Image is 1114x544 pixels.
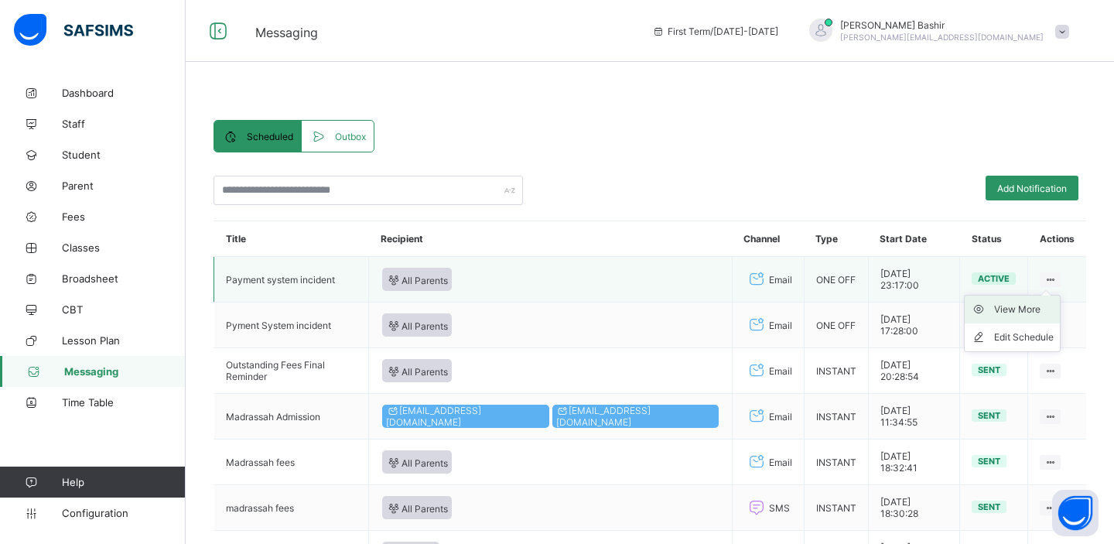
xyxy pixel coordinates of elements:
i: Email Channel [746,316,767,334]
span: Broadsheet [62,272,186,285]
img: safsims [14,14,133,46]
i: Email Channel [746,361,767,380]
span: Email [769,457,792,468]
th: Channel [732,221,804,257]
span: Messaging [64,365,186,378]
td: [DATE] 18:30:28 [868,485,960,531]
span: Student [62,149,186,161]
td: [DATE] 20:28:54 [868,348,960,394]
span: session/term information [652,26,778,37]
span: Sent [978,364,1000,375]
div: Edit Schedule [994,330,1054,345]
span: All Parents [386,364,448,378]
td: Outstanding Fees Final Reminder [214,348,369,394]
th: Type [804,221,868,257]
span: Classes [62,241,186,254]
td: madrassah fees [214,485,369,531]
span: Fees [62,210,186,223]
span: Email [769,274,792,286]
td: Payment system incident [214,257,369,303]
td: Madrassah Admission [214,394,369,440]
div: HamidBashir [794,19,1077,44]
span: Email [769,411,792,423]
span: Email [769,320,792,331]
td: INSTANT [804,485,868,531]
span: Sent [978,501,1000,512]
span: Outbox [335,131,366,142]
td: [DATE] 18:32:41 [868,440,960,485]
span: Help [62,476,185,488]
span: SMS [769,502,790,514]
span: Sent [978,456,1000,467]
span: Messaging [255,25,318,40]
span: [PERSON_NAME] Bashir [840,19,1044,31]
th: Recipient [369,221,733,257]
td: INSTANT [804,348,868,394]
span: [EMAIL_ADDRESS][DOMAIN_NAME] [556,405,715,428]
th: Start Date [868,221,960,257]
td: INSTANT [804,394,868,440]
span: Scheduled [247,131,293,142]
span: Sent [978,410,1000,421]
th: Title [214,221,369,257]
span: Dashboard [62,87,186,99]
span: Staff [62,118,186,130]
span: Email [769,365,792,377]
td: [DATE] 17:28:00 [868,303,960,348]
span: Add Notification [997,183,1067,194]
td: [DATE] 23:17:00 [868,257,960,303]
span: All Parents [386,273,448,286]
span: Active [978,273,1010,284]
span: Lesson Plan [62,334,186,347]
span: All Parents [386,501,448,515]
button: Open asap [1052,490,1099,536]
span: All Parents [386,456,448,469]
div: View More [994,302,1054,317]
td: Pyment System incident [214,303,369,348]
span: Parent [62,180,186,192]
td: INSTANT [804,440,868,485]
span: All Parents [386,319,448,332]
th: Status [960,221,1028,257]
span: [PERSON_NAME][EMAIL_ADDRESS][DOMAIN_NAME] [840,33,1044,42]
td: ONE OFF [804,257,868,303]
i: SMS Channel [746,498,767,517]
i: Email Channel [746,407,767,426]
span: CBT [62,303,186,316]
td: [DATE] 11:34:55 [868,394,960,440]
th: Actions [1028,221,1086,257]
i: Email Channel [746,270,767,289]
td: Madrassah fees [214,440,369,485]
i: Email Channel [746,453,767,471]
span: Time Table [62,396,186,409]
span: Configuration [62,507,185,519]
span: [EMAIL_ADDRESS][DOMAIN_NAME] [386,405,545,428]
td: ONE OFF [804,303,868,348]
